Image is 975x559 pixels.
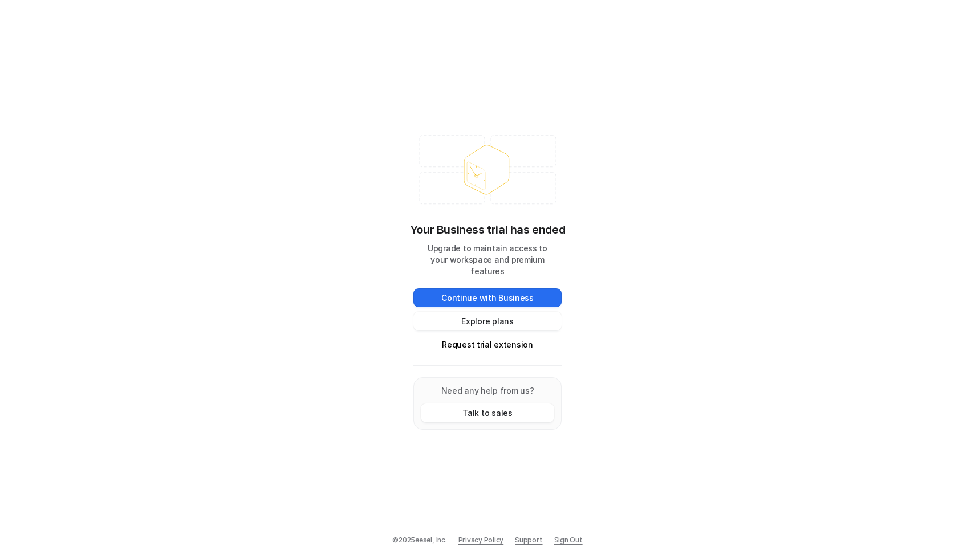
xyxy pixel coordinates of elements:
p: Upgrade to maintain access to your workspace and premium features [413,243,562,277]
p: © 2025 eesel, Inc. [392,535,446,545]
p: Need any help from us? [421,385,554,397]
button: Request trial extension [413,335,562,354]
a: Sign Out [554,535,583,545]
button: Explore plans [413,312,562,330]
a: Privacy Policy [458,535,504,545]
button: Continue with Business [413,288,562,307]
span: Support [515,535,542,545]
button: Talk to sales [421,403,554,422]
p: Your Business trial has ended [410,221,565,238]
